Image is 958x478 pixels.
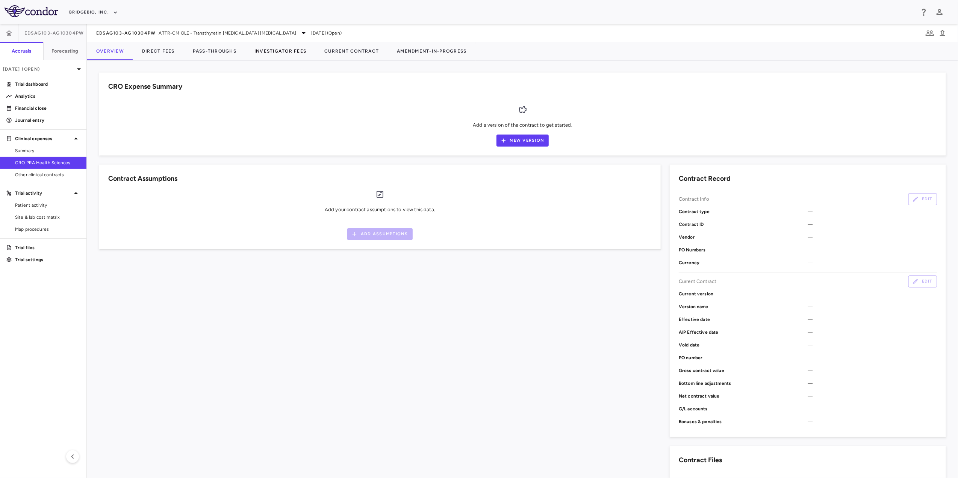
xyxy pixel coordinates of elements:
p: Void date [679,342,808,348]
h6: Contract Files [679,455,722,465]
span: — [808,316,937,323]
span: EDSAG103-AG10304PW [24,30,84,36]
p: Trial files [15,244,80,251]
h6: Contract Assumptions [108,174,177,184]
p: Version name [679,303,808,310]
p: Bonuses & penalties [679,418,808,425]
h6: Contract Record [679,174,731,184]
span: — [808,290,937,297]
p: Current version [679,290,808,297]
span: CRO PRA Health Sciences [15,159,80,166]
button: Overview [87,42,133,60]
span: — [808,234,937,241]
img: logo-full-BYUhSk78.svg [5,5,58,17]
span: Site & lab cost matrix [15,214,80,221]
span: Patient activity [15,202,80,209]
h6: Accruals [12,48,31,54]
span: — [808,380,937,387]
button: BridgeBio, Inc. [69,6,118,18]
p: Gross contract value [679,367,808,374]
span: — [808,354,937,361]
p: Contract type [679,208,808,215]
p: Contract Info [679,196,709,203]
span: [DATE] (Open) [311,30,342,36]
p: Trial dashboard [15,81,80,88]
p: G/L accounts [679,405,808,412]
span: — [808,221,937,228]
p: Journal entry [15,117,80,124]
p: PO number [679,354,808,361]
p: Bottom line adjustments [679,380,808,387]
h6: Forecasting [51,48,79,54]
span: ATTR-CM OLE - Transthyretin [MEDICAL_DATA] [MEDICAL_DATA] [159,30,297,36]
h6: CRO Expense Summary [108,82,182,92]
span: — [808,208,937,215]
p: Clinical expenses [15,135,71,142]
p: Current Contract [679,278,716,285]
p: PO Numbers [679,247,808,253]
span: Summary [15,147,80,154]
p: Financial close [15,105,80,112]
p: Trial settings [15,256,80,263]
span: — [808,393,937,399]
p: Add your contract assumptions to view this data. [325,206,435,213]
button: New Version [496,135,549,147]
span: — [808,405,937,412]
span: Map procedures [15,226,80,233]
span: — [808,259,937,266]
span: — [808,303,937,310]
button: Pass-Throughs [184,42,245,60]
p: AIP Effective date [679,329,808,336]
p: Contract ID [679,221,808,228]
button: Investigator Fees [245,42,315,60]
p: Effective date [679,316,808,323]
button: Amendment-In-Progress [388,42,475,60]
p: Analytics [15,93,80,100]
button: Current Contract [315,42,388,60]
span: — [808,418,937,425]
span: EDSAG103-AG10304PW [96,30,156,36]
span: Other clinical contracts [15,171,80,178]
p: Net contract value [679,393,808,399]
p: Vendor [679,234,808,241]
button: Direct Fees [133,42,184,60]
span: — [808,247,937,253]
p: Add a version of the contract to get started. [473,122,572,129]
span: — [808,342,937,348]
p: Currency [679,259,808,266]
p: [DATE] (Open) [3,66,74,73]
p: Trial activity [15,190,71,197]
span: — [808,329,937,336]
span: — [808,367,937,374]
